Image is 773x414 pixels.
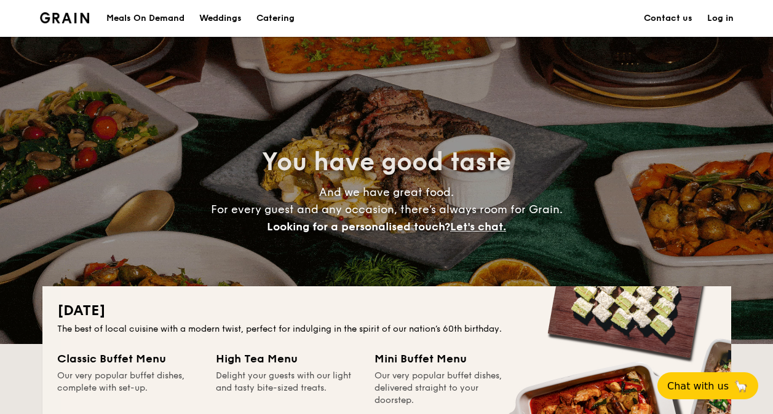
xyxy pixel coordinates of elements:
[667,380,729,392] span: Chat with us
[734,379,748,393] span: 🦙
[211,186,563,233] span: And we have great food. For every guest and any occasion, there’s always room for Grain.
[375,350,518,367] div: Mini Buffet Menu
[267,220,450,233] span: Looking for a personalised touch?
[657,372,758,399] button: Chat with us🦙
[216,370,360,407] div: Delight your guests with our light and tasty bite-sized treats.
[57,350,201,367] div: Classic Buffet Menu
[40,12,90,23] a: Logotype
[450,220,506,233] span: Let's chat.
[216,350,360,367] div: High Tea Menu
[57,301,716,321] h2: [DATE]
[57,370,201,407] div: Our very popular buffet dishes, complete with set-up.
[262,147,511,177] span: You have good taste
[375,370,518,407] div: Our very popular buffet dishes, delivered straight to your doorstep.
[57,323,716,335] div: The best of local cuisine with a modern twist, perfect for indulging in the spirit of our nation’...
[40,12,90,23] img: Grain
